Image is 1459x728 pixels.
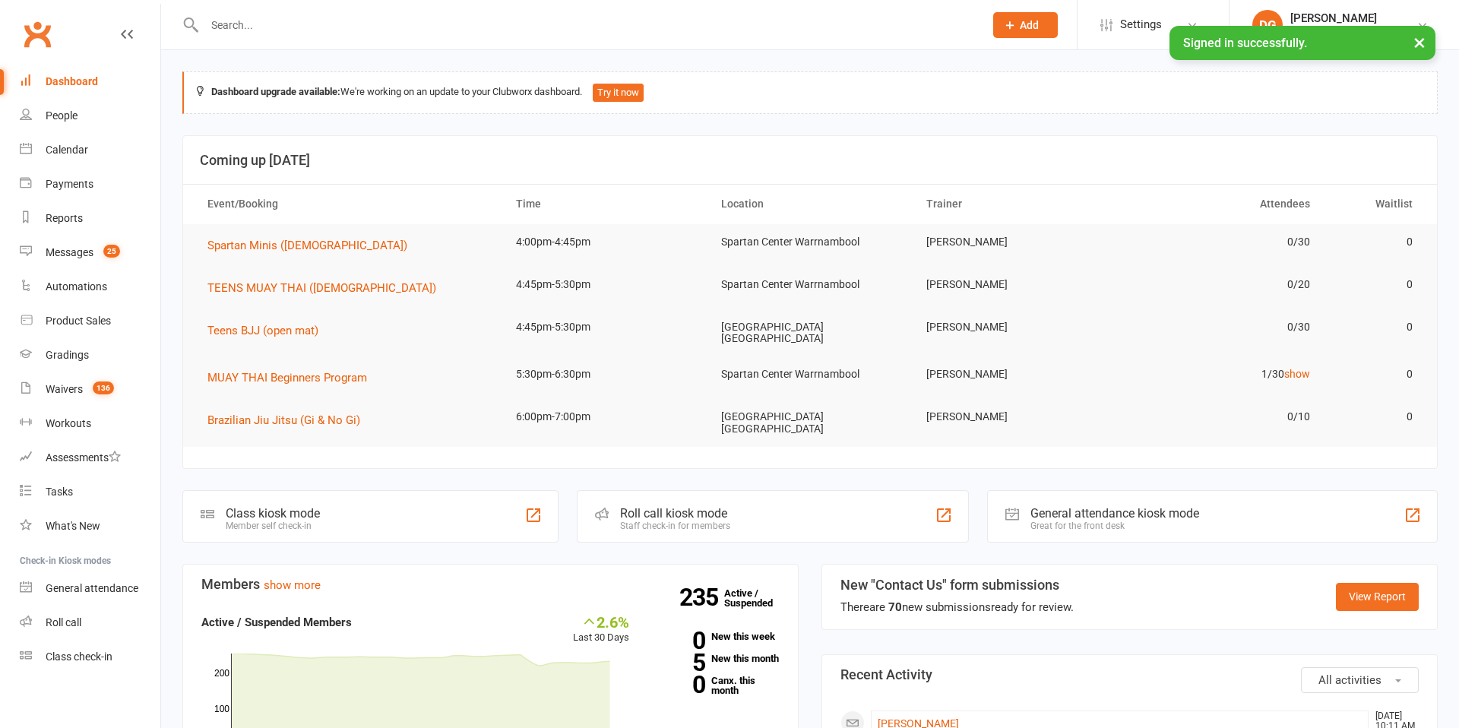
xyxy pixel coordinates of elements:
[1324,399,1426,435] td: 0
[20,407,160,441] a: Workouts
[1406,26,1433,59] button: ×
[993,12,1058,38] button: Add
[1030,506,1199,521] div: General attendance kiosk mode
[194,185,502,223] th: Event/Booking
[502,185,707,223] th: Time
[207,321,329,340] button: Teens BJJ (open mat)
[913,224,1118,260] td: [PERSON_NAME]
[207,281,436,295] span: TEENS MUAY THAI ([DEMOGRAPHIC_DATA])
[707,185,913,223] th: Location
[679,586,724,609] strong: 235
[20,338,160,372] a: Gradings
[46,280,107,293] div: Automations
[20,65,160,99] a: Dashboard
[207,236,418,255] button: Spartan Minis ([DEMOGRAPHIC_DATA])
[573,613,629,646] div: Last 30 Days
[20,270,160,304] a: Automations
[46,616,81,628] div: Roll call
[1118,267,1323,302] td: 0/20
[707,356,913,392] td: Spartan Center Warrnambool
[502,356,707,392] td: 5:30pm-6:30pm
[20,304,160,338] a: Product Sales
[207,411,371,429] button: Brazilian Jiu Jitsu (Gi & No Gi)
[652,676,780,695] a: 0Canx. this month
[652,629,705,652] strong: 0
[46,417,91,429] div: Workouts
[620,521,730,531] div: Staff check-in for members
[18,15,56,53] a: Clubworx
[1324,356,1426,392] td: 0
[888,600,902,614] strong: 70
[207,239,407,252] span: Spartan Minis ([DEMOGRAPHIC_DATA])
[840,578,1074,593] h3: New "Contact Us" form submissions
[1118,356,1323,392] td: 1/30
[1290,25,1416,39] div: Spartan Mixed Martial Arts
[20,475,160,509] a: Tasks
[1030,521,1199,531] div: Great for the front desk
[200,153,1420,168] h3: Coming up [DATE]
[707,399,913,447] td: [GEOGRAPHIC_DATA] [GEOGRAPHIC_DATA]
[200,14,973,36] input: Search...
[652,631,780,641] a: 0New this week
[46,383,83,395] div: Waivers
[207,369,378,387] button: MUAY THAI Beginners Program
[1118,185,1323,223] th: Attendees
[707,267,913,302] td: Spartan Center Warrnambool
[20,236,160,270] a: Messages 25
[652,654,780,663] a: 5New this month
[226,521,320,531] div: Member self check-in
[46,451,121,464] div: Assessments
[46,109,78,122] div: People
[20,606,160,640] a: Roll call
[1318,673,1381,687] span: All activities
[1336,583,1419,610] a: View Report
[1324,267,1426,302] td: 0
[1118,399,1323,435] td: 0/10
[20,99,160,133] a: People
[1118,224,1323,260] td: 0/30
[593,84,644,102] button: Try it now
[20,372,160,407] a: Waivers 136
[46,75,98,87] div: Dashboard
[1324,309,1426,345] td: 0
[913,185,1118,223] th: Trainer
[20,509,160,543] a: What's New
[502,399,707,435] td: 6:00pm-7:00pm
[46,349,89,361] div: Gradings
[207,279,447,297] button: TEENS MUAY THAI ([DEMOGRAPHIC_DATA])
[1301,667,1419,693] button: All activities
[20,640,160,674] a: Class kiosk mode
[913,399,1118,435] td: [PERSON_NAME]
[20,571,160,606] a: General attendance kiosk mode
[573,613,629,630] div: 2.6%
[226,506,320,521] div: Class kiosk mode
[20,201,160,236] a: Reports
[211,86,340,97] strong: Dashboard upgrade available:
[1252,10,1283,40] div: DG
[840,598,1074,616] div: There are new submissions ready for review.
[182,71,1438,114] div: We're working on an update to your Clubworx dashboard.
[46,520,100,532] div: What's New
[20,133,160,167] a: Calendar
[1324,185,1426,223] th: Waitlist
[502,267,707,302] td: 4:45pm-5:30pm
[207,413,360,427] span: Brazilian Jiu Jitsu (Gi & No Gi)
[724,577,791,619] a: 235Active / Suspended
[201,616,352,629] strong: Active / Suspended Members
[46,246,93,258] div: Messages
[1324,224,1426,260] td: 0
[103,245,120,258] span: 25
[1020,19,1039,31] span: Add
[46,315,111,327] div: Product Sales
[620,506,730,521] div: Roll call kiosk mode
[46,212,83,224] div: Reports
[264,578,321,592] a: show more
[207,324,318,337] span: Teens BJJ (open mat)
[913,309,1118,345] td: [PERSON_NAME]
[20,441,160,475] a: Assessments
[502,309,707,345] td: 4:45pm-5:30pm
[46,144,88,156] div: Calendar
[20,167,160,201] a: Payments
[46,178,93,190] div: Payments
[840,667,1419,682] h3: Recent Activity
